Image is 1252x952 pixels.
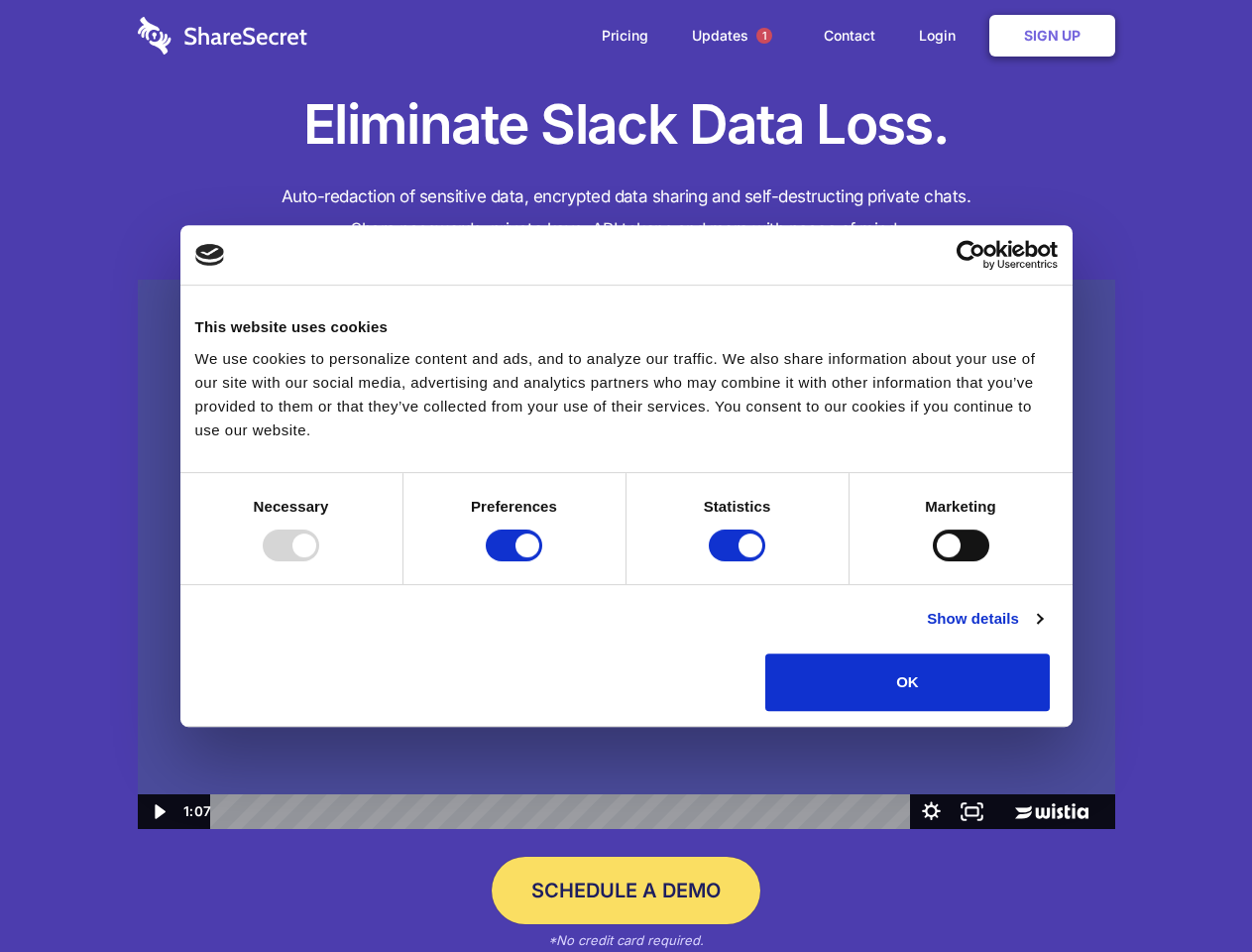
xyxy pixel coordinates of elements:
strong: Necessary [254,498,329,515]
a: Sign Up [989,15,1115,57]
span: 1 [756,28,772,44]
img: logo [195,244,225,266]
button: Play Video [138,794,178,829]
strong: Preferences [471,498,557,515]
div: This website uses cookies [195,315,1058,339]
button: Fullscreen [952,794,992,829]
img: Sharesecret [138,280,1115,830]
img: logo-wordmark-white-trans-d4663122ce5f474addd5e946df7df03e33cb6a1c49d2221995e7729f52c070b2.svg [138,17,307,55]
a: Login [899,5,985,66]
a: Pricing [582,5,668,66]
div: We use cookies to personalize content and ads, and to analyze our traffic. We also share informat... [195,347,1058,442]
a: Usercentrics Cookiebot - opens in a new window [884,240,1058,270]
strong: Statistics [704,498,771,515]
em: *No credit card required. [548,932,704,948]
strong: Marketing [925,498,996,515]
a: Wistia Logo -- Learn More [992,794,1114,829]
h1: Eliminate Slack Data Loss. [138,89,1115,161]
a: Show details [927,607,1042,631]
button: OK [765,654,1050,711]
button: Show settings menu [911,794,952,829]
a: Schedule a Demo [492,857,760,924]
h4: Auto-redaction of sensitive data, encrypted data sharing and self-destructing private chats. Shar... [138,180,1115,246]
a: Contact [804,5,895,66]
div: Playbar [226,794,901,829]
